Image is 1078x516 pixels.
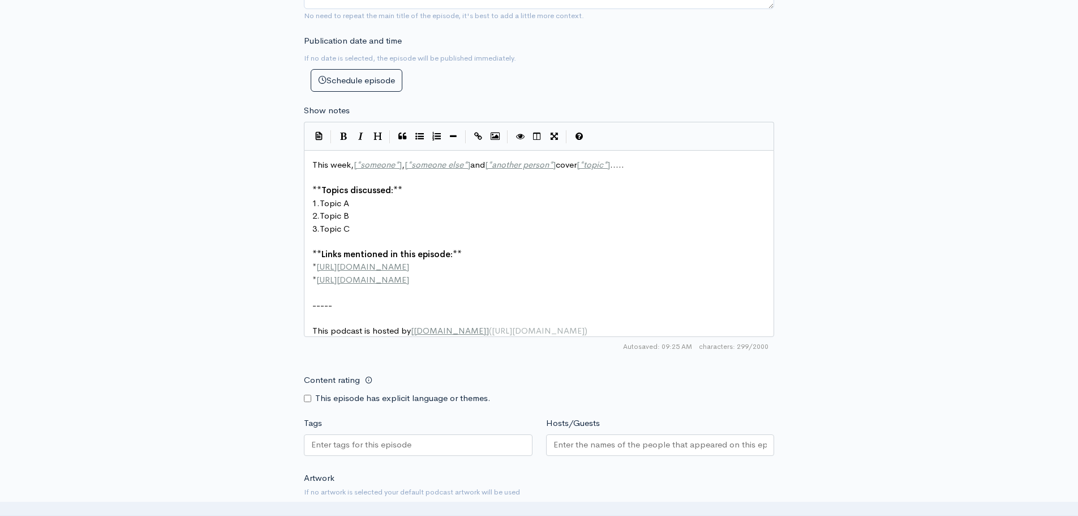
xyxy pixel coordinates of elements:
[492,159,549,170] span: another person
[486,325,489,336] span: ]
[585,325,587,336] span: )
[583,159,603,170] span: topic
[311,69,402,92] button: Schedule episode
[411,325,414,336] span: [
[529,128,546,145] button: Toggle Side by Side
[489,325,492,336] span: (
[354,159,357,170] span: [
[304,35,402,48] label: Publication date and time
[311,438,413,451] input: Enter tags for this episode
[623,342,692,352] span: Autosaved: 09:25 AM
[312,159,624,170] span: This week, , and cover .....
[330,130,332,143] i: |
[335,128,352,145] button: Bold
[577,159,579,170] span: [
[360,159,395,170] span: someone
[304,53,516,63] small: If no date is selected, the episode will be published immediately.
[312,300,332,310] span: -----
[304,104,350,117] label: Show notes
[320,223,350,234] span: Topic C
[465,130,466,143] i: |
[607,159,610,170] span: ]
[312,210,320,221] span: 2.
[414,325,486,336] span: [DOMAIN_NAME]
[399,159,402,170] span: ]
[304,472,334,485] label: Artwork
[304,11,584,20] small: No need to repeat the main title of the episode, it's best to add a little more context.
[369,128,386,145] button: Heading
[352,128,369,145] button: Italic
[315,392,491,405] label: This episode has explicit language or themes.
[553,438,767,451] input: Enter the names of the people that appeared on this episode
[389,130,390,143] i: |
[304,487,774,498] small: If no artwork is selected your default podcast artwork will be used
[312,198,320,208] span: 1.
[320,210,349,221] span: Topic B
[445,128,462,145] button: Insert Horizontal Line
[507,130,508,143] i: |
[312,223,320,234] span: 3.
[566,130,567,143] i: |
[487,128,504,145] button: Insert Image
[316,274,409,285] span: [URL][DOMAIN_NAME]
[405,159,407,170] span: [
[316,261,409,272] span: [URL][DOMAIN_NAME]
[394,128,411,145] button: Quote
[312,325,587,336] span: This podcast is hosted by
[485,159,488,170] span: [
[304,417,322,430] label: Tags
[570,128,587,145] button: Markdown Guide
[321,249,453,259] span: Links mentioned in this episode:
[512,128,529,145] button: Toggle Preview
[546,417,600,430] label: Hosts/Guests
[304,369,360,392] label: Content rating
[320,198,349,208] span: Topic A
[492,325,585,336] span: [URL][DOMAIN_NAME]
[553,159,556,170] span: ]
[467,159,470,170] span: ]
[546,128,562,145] button: Toggle Fullscreen
[428,128,445,145] button: Numbered List
[699,342,768,352] span: 299/2000
[411,159,463,170] span: someone else
[470,128,487,145] button: Create Link
[411,128,428,145] button: Generic List
[310,127,327,144] button: Insert Show Notes Template
[321,185,393,195] span: Topics discussed:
